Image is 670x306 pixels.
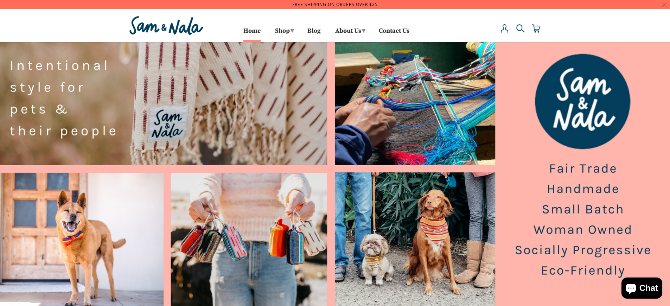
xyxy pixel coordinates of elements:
[532,24,541,33] img: cart-icon
[500,24,509,40] a: My Account
[333,25,367,40] a: About Us▾
[379,28,409,40] a: Contact Us
[500,24,509,33] img: user-icon
[516,24,525,33] img: search-icon
[516,24,525,40] a: Search
[292,1,378,7] a: Free Shipping on orders over $25
[128,14,205,37] img: Sam & Nala
[243,28,261,40] a: Home
[273,25,295,40] a: Shop▾
[291,27,294,35] span: ▾
[307,28,321,40] a: Blog
[362,27,365,35] span: ▾
[619,278,664,300] inbox-online-store-chat: Shopify online store chat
